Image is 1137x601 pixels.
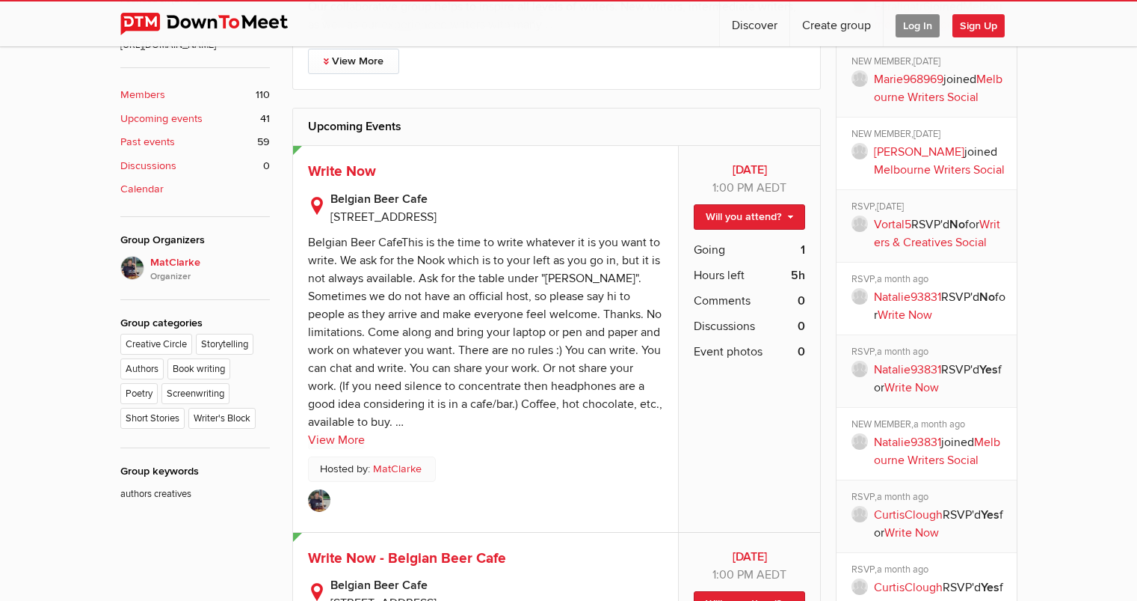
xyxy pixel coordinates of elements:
a: Log In [884,1,952,46]
span: 59 [257,134,270,150]
p: RSVP'd for [874,361,1006,397]
a: Natalie93831 [874,362,941,377]
span: Sign Up [952,14,1005,37]
a: Create group [790,1,883,46]
a: Write Now [878,308,932,323]
a: Melbourne Writers Social [874,162,1005,177]
span: [DATE] [877,201,904,213]
a: Calendar [120,181,270,198]
div: NEW MEMBER, [851,418,1006,433]
i: Organizer [150,270,270,284]
span: a month ago [877,346,928,358]
b: Members [120,87,165,103]
b: 0 [798,317,805,335]
span: 1:00 PM [712,567,754,582]
div: Group keywords [120,463,270,480]
span: Going [694,241,725,259]
p: RSVP'd for [874,288,1006,324]
a: Marie968969 [874,72,943,87]
p: Hosted by: [308,457,436,482]
a: Write Now [884,380,939,395]
p: joined [874,433,1006,469]
span: a month ago [877,273,928,285]
div: NEW MEMBER, [851,55,1006,70]
a: Past events 59 [120,134,270,150]
a: Discover [720,1,789,46]
h2: Upcoming Events [308,109,806,144]
b: Discussions [120,158,176,174]
a: View More [308,431,365,449]
span: a month ago [877,491,928,503]
a: Members 110 [120,87,270,103]
b: Belgian Beer Cafe [330,190,664,208]
div: Group categories [120,315,270,332]
span: Australia/Sydney [757,180,786,195]
b: [DATE] [694,548,805,566]
a: View More [308,49,399,74]
span: Australia/Sydney [757,567,786,582]
a: Will you attend? [694,204,805,230]
span: Discussions [694,317,755,335]
span: 0 [263,158,270,174]
span: Event photos [694,343,762,361]
span: [DATE] [913,55,940,67]
b: Yes [981,507,999,522]
p: RSVP'd for [874,216,1006,251]
span: 1:00 PM [712,180,754,195]
a: Melbourne Writers Social [874,72,1002,105]
b: 1 [801,241,805,259]
div: RSVP, [851,346,1006,361]
a: Write Now [884,525,939,540]
b: Calendar [120,181,164,198]
img: MatClarke [120,256,144,280]
span: [STREET_ADDRESS] [330,210,437,225]
b: Belgian Beer Cafe [330,576,664,594]
span: Comments [694,292,751,310]
img: DownToMeet [120,13,311,35]
div: RSVP, [851,491,1006,506]
b: No [979,290,995,305]
b: No [949,217,965,232]
div: RSVP, [851,273,1006,288]
p: authors creatives [120,480,270,501]
span: [DATE] [913,128,940,140]
a: Natalie93831 [874,435,941,450]
b: Yes [979,362,998,377]
div: NEW MEMBER, [851,128,1006,143]
a: Upcoming events 41 [120,111,270,127]
p: joined [874,70,1006,106]
a: CurtisClough [874,580,943,595]
a: [PERSON_NAME] [874,144,964,159]
a: Sign Up [952,1,1017,46]
a: Melbourne Writers Social [874,435,1000,468]
span: Log In [896,14,940,37]
div: Group Organizers [120,232,270,248]
a: Discussions 0 [120,158,270,174]
span: a month ago [877,564,928,576]
span: MatClarke [150,254,270,284]
b: Upcoming events [120,111,203,127]
a: Write Now [308,162,376,180]
b: 5h [791,266,805,284]
div: RSVP, [851,201,1006,216]
span: Hours left [694,266,745,284]
a: Natalie93831 [874,290,941,305]
span: 110 [256,87,270,103]
a: MatClarkeOrganizer [120,256,270,284]
img: MatClarke [308,489,330,512]
a: MatClarke [373,461,422,478]
p: joined [874,143,1006,179]
a: Write Now - Belgian Beer Cafe [308,549,506,567]
b: Yes [981,580,999,595]
div: Belgian Beer CafeThis is the time to write whatever it is you want to write. We ask for the Nook ... [308,235,662,430]
a: CurtisClough [874,507,943,522]
a: Vortal5 [874,217,911,232]
span: a month ago [913,418,965,430]
b: 0 [798,292,805,310]
a: Writers & Creatives Social [874,217,1000,250]
b: 0 [798,343,805,361]
b: [DATE] [694,161,805,179]
div: RSVP, [851,564,1006,579]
